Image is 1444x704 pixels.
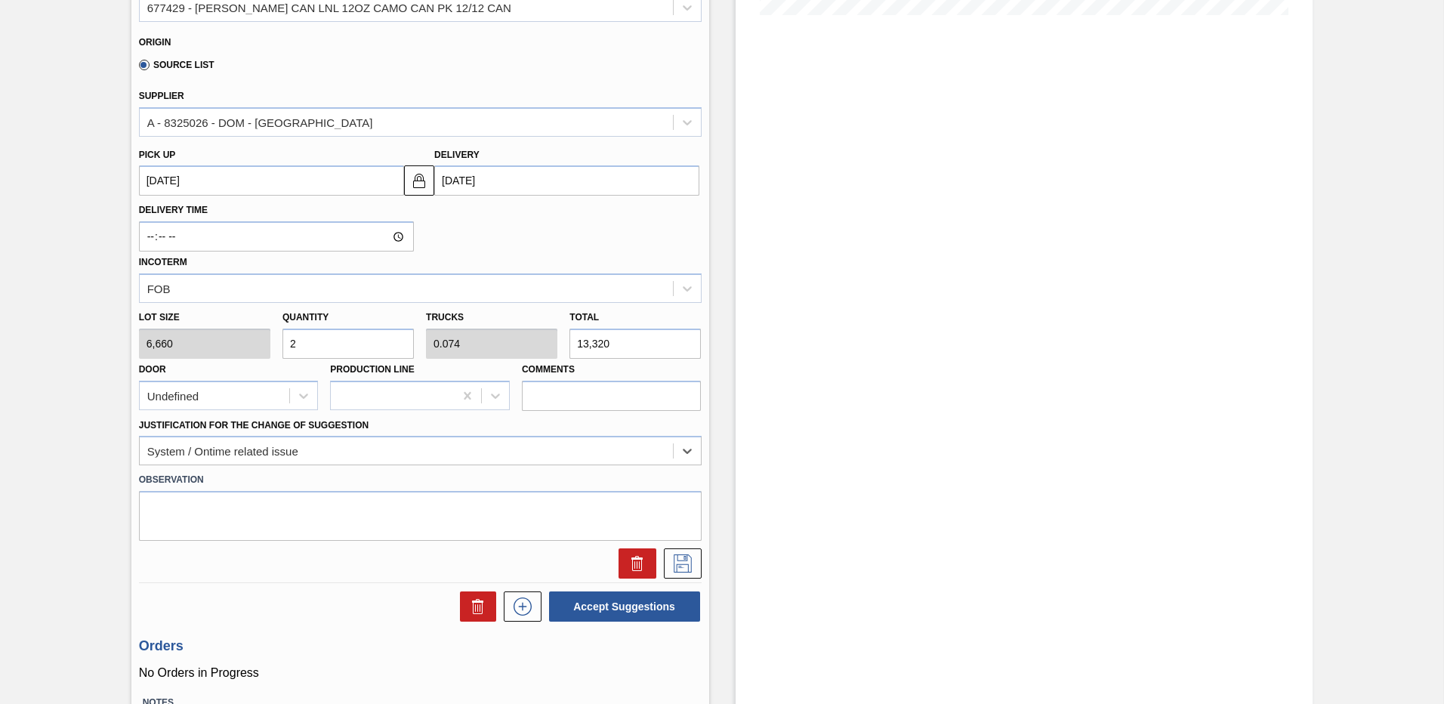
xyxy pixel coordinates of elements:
[139,199,414,221] label: Delivery Time
[139,364,166,375] label: Door
[139,37,171,48] label: Origin
[139,666,702,680] p: No Orders in Progress
[139,638,702,654] h3: Orders
[656,548,702,579] div: Save Suggestion
[147,1,511,14] div: 677429 - [PERSON_NAME] CAN LNL 12OZ CAMO CAN PK 12/12 CAN
[541,590,702,623] div: Accept Suggestions
[139,91,184,101] label: Supplier
[434,165,699,196] input: mm/dd/yyyy
[139,60,214,70] label: Source List
[549,591,700,622] button: Accept Suggestions
[569,312,599,323] label: Total
[434,150,480,160] label: Delivery
[147,445,298,458] div: System / Ontime related issue
[282,312,329,323] label: Quantity
[611,548,656,579] div: Delete Suggestion
[139,165,404,196] input: mm/dd/yyyy
[404,165,434,196] button: locked
[410,171,428,190] img: locked
[147,282,171,295] div: FOB
[496,591,541,622] div: New suggestion
[139,257,187,267] label: Incoterm
[426,312,464,323] label: Trucks
[522,359,702,381] label: Comments
[147,389,199,402] div: Undefined
[147,116,373,128] div: A - 8325026 - DOM - [GEOGRAPHIC_DATA]
[330,364,414,375] label: Production Line
[139,469,702,491] label: Observation
[139,420,369,431] label: Justification for the Change of Suggestion
[139,307,270,329] label: Lot size
[139,150,176,160] label: Pick up
[452,591,496,622] div: Delete Suggestions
